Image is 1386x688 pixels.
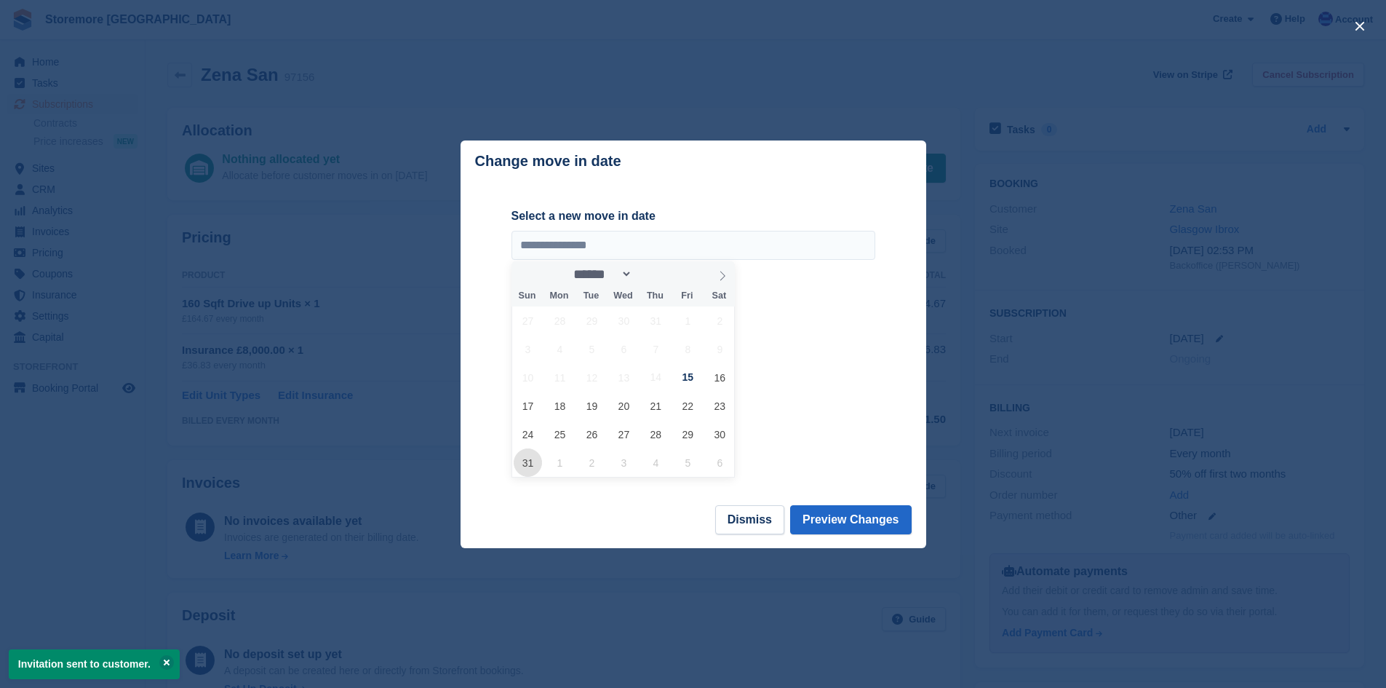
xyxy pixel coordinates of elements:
span: August 14, 2025 [642,363,670,392]
button: Preview Changes [790,505,912,534]
select: Month [568,266,632,282]
button: close [1348,15,1371,38]
span: August 5, 2025 [578,335,606,363]
span: August 21, 2025 [642,392,670,420]
span: August 16, 2025 [706,363,734,392]
span: August 9, 2025 [706,335,734,363]
button: Dismiss [715,505,784,534]
span: August 4, 2025 [546,335,574,363]
span: August 18, 2025 [546,392,574,420]
span: September 2, 2025 [578,448,606,477]
span: August 24, 2025 [514,420,542,448]
span: August 26, 2025 [578,420,606,448]
span: Sun [511,291,543,301]
span: August 1, 2025 [674,307,702,335]
span: July 31, 2025 [642,307,670,335]
span: August 12, 2025 [578,363,606,392]
span: August 23, 2025 [706,392,734,420]
span: August 25, 2025 [546,420,574,448]
p: Change move in date [475,153,621,170]
span: August 15, 2025 [674,363,702,392]
input: Year [632,266,678,282]
span: August 2, 2025 [706,307,734,335]
span: August 11, 2025 [546,363,574,392]
span: Wed [607,291,639,301]
span: August 7, 2025 [642,335,670,363]
span: August 19, 2025 [578,392,606,420]
span: July 30, 2025 [610,307,638,335]
span: July 27, 2025 [514,307,542,335]
span: September 1, 2025 [546,448,574,477]
span: August 20, 2025 [610,392,638,420]
span: September 6, 2025 [706,448,734,477]
label: Select a new move in date [511,207,875,225]
span: July 28, 2025 [546,307,574,335]
span: Thu [639,291,671,301]
span: Sat [703,291,735,301]
span: Tue [575,291,607,301]
span: August 29, 2025 [674,420,702,448]
span: August 10, 2025 [514,363,542,392]
span: September 5, 2025 [674,448,702,477]
span: August 22, 2025 [674,392,702,420]
span: September 4, 2025 [642,448,670,477]
span: August 28, 2025 [642,420,670,448]
span: September 3, 2025 [610,448,638,477]
span: Fri [671,291,703,301]
span: August 8, 2025 [674,335,702,363]
span: August 6, 2025 [610,335,638,363]
span: August 27, 2025 [610,420,638,448]
span: August 31, 2025 [514,448,542,477]
span: August 17, 2025 [514,392,542,420]
span: July 29, 2025 [578,307,606,335]
span: Mon [543,291,575,301]
span: August 30, 2025 [706,420,734,448]
span: August 3, 2025 [514,335,542,363]
p: Invitation sent to customer. [9,649,180,679]
span: August 13, 2025 [610,363,638,392]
